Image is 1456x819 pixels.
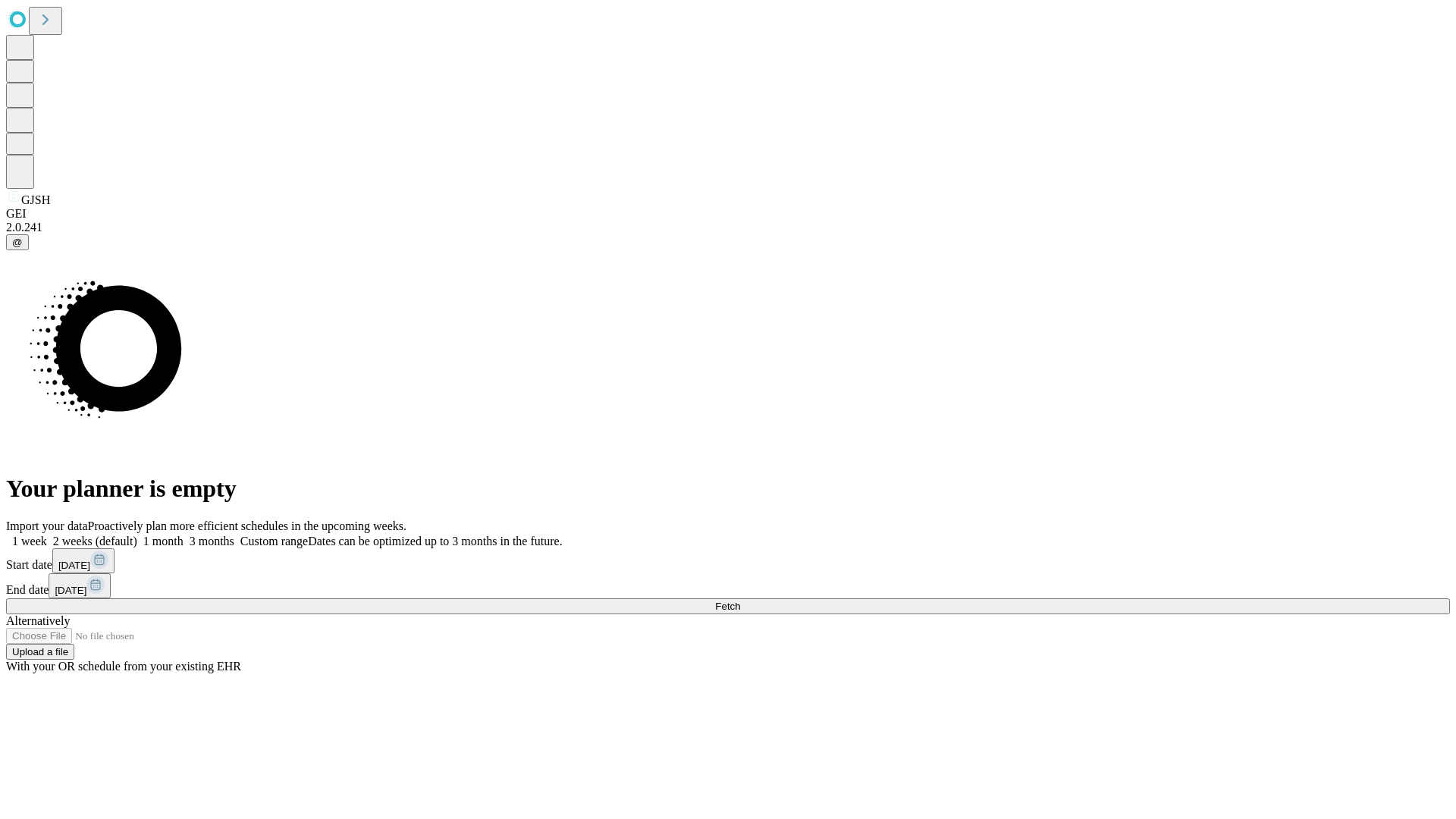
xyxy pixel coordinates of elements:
div: 2.0.241 [6,221,1450,234]
span: Import your data [6,519,88,532]
button: @ [6,234,29,250]
span: Custom range [240,535,308,548]
span: 3 months [190,535,234,548]
span: Proactively plan more efficient schedules in the upcoming weeks. [88,519,406,532]
span: @ [12,237,23,248]
button: Fetch [6,598,1450,614]
span: Alternatively [6,614,70,627]
span: Fetch [715,601,740,612]
span: With your OR schedule from your existing EHR [6,660,241,673]
button: [DATE] [49,573,111,598]
div: Start date [6,548,1450,573]
span: 2 weeks (default) [53,535,137,548]
span: 1 week [12,535,47,548]
h1: Your planner is empty [6,475,1450,503]
button: Upload a file [6,644,74,660]
div: GEI [6,207,1450,221]
span: [DATE] [55,585,86,596]
span: GJSH [21,193,50,206]
div: End date [6,573,1450,598]
span: 1 month [143,535,184,548]
span: Dates can be optimized up to 3 months in the future. [308,535,562,548]
span: [DATE] [58,560,90,571]
button: [DATE] [52,548,115,573]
